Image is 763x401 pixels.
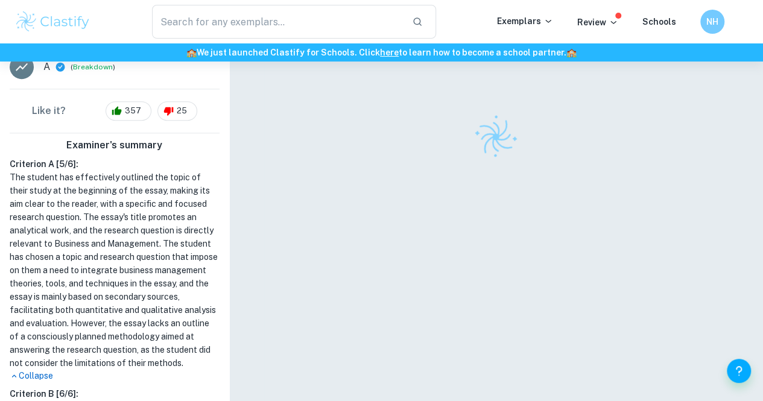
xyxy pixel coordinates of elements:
input: Search for any exemplars... [152,5,402,39]
p: Collapse [10,370,220,382]
span: ( ) [71,62,115,73]
button: Help and Feedback [727,359,751,383]
h1: The student has effectively outlined the topic of their study at the beginning of the essay, maki... [10,171,220,370]
a: here [380,48,399,57]
button: Breakdown [73,62,113,72]
div: 357 [106,101,151,121]
span: 🏫 [566,48,577,57]
h6: Criterion A [ 5 / 6 ]: [10,157,220,171]
button: NH [700,10,724,34]
p: Review [577,16,618,29]
span: 357 [118,105,148,117]
h6: We just launched Clastify for Schools. Click to learn how to become a school partner. [2,46,761,59]
h6: NH [706,15,720,28]
span: 🏫 [186,48,197,57]
div: 25 [157,101,197,121]
p: Exemplars [497,14,553,28]
img: Clastify logo [14,10,91,34]
a: Schools [642,17,676,27]
p: A [43,60,50,74]
h6: Criterion B [ 6 / 6 ]: [10,387,220,400]
img: Clastify logo [466,107,526,167]
span: 25 [170,105,194,117]
h6: Examiner's summary [5,138,224,153]
h6: Like it? [32,104,66,118]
